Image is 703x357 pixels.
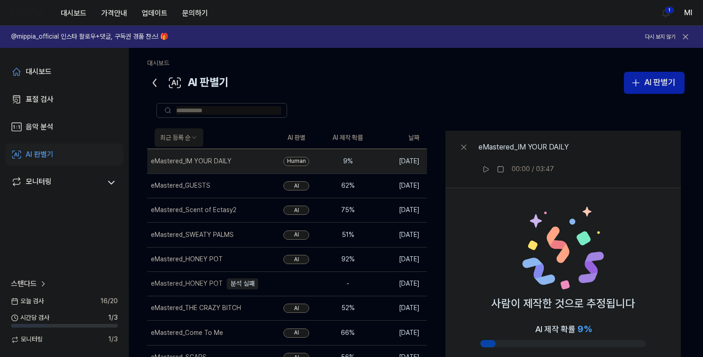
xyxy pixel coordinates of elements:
td: [DATE] [374,223,427,247]
div: 75 % [329,206,366,215]
div: 분석 실패 [227,278,258,289]
button: AI 판별기 [624,72,685,94]
button: 알림1 [658,6,673,20]
div: 52 % [329,304,366,313]
img: 알림 [660,7,671,18]
div: eMastered_IM YOUR DAILY [151,157,231,166]
td: [DATE] [374,296,427,320]
div: 51 % [329,230,366,240]
span: 16 / 20 [100,297,118,306]
button: 업데이트 [134,4,175,23]
div: 음악 분석 [26,121,53,132]
a: 스탠다드 [11,278,48,289]
button: 가격안내 [94,4,134,23]
h1: @mippia_official 인스타 팔로우+댓글, 구독권 경품 찬스! 🎁 [11,32,168,41]
div: AI [283,304,309,313]
div: AI [283,206,309,215]
th: AI 판별 [271,127,322,149]
td: [DATE] [374,272,427,296]
div: eMastered_THE CRAZY BITCH [151,304,241,313]
div: Human [283,157,309,166]
div: AI 판별기 [26,149,53,160]
span: 오늘 검사 [11,297,44,306]
div: eMastered_HONEY POT [151,255,223,264]
div: eMastered_HONEY POT [151,279,223,288]
a: 음악 분석 [6,116,123,138]
button: 문의하기 [175,4,215,23]
div: eMastered_Scent of Ectasy2 [151,206,236,215]
a: 대시보드 [6,61,123,83]
td: [DATE] [374,321,427,345]
button: Ml [684,7,692,18]
img: logo [11,9,44,17]
div: 표절 검사 [26,94,53,105]
button: 다시 보지 않기 [645,33,675,41]
a: 모니터링 [11,176,101,189]
div: AI [283,181,309,190]
span: 9 % [577,323,592,334]
td: [DATE] [374,149,427,173]
td: [DATE] [374,198,427,222]
div: AI [283,255,309,264]
td: - [322,272,374,296]
div: AI 판별기 [644,76,675,89]
span: 1 / 3 [108,335,118,344]
a: 업데이트 [134,0,175,26]
img: Human [522,207,605,289]
div: 62 % [329,181,366,190]
span: 스탠다드 [11,278,37,289]
div: AI [283,230,309,240]
a: 대시보드 [147,59,169,67]
div: 66 % [329,328,366,338]
a: AI 판별기 [6,144,123,166]
div: eMastered_Come To Me [151,328,223,338]
div: 9 % [329,157,366,166]
div: 92 % [329,255,366,264]
div: AI 판별기 [147,72,229,94]
div: 대시보드 [26,66,52,77]
div: AI [283,328,309,338]
div: eMastered_GUESTS [151,181,210,190]
span: 모니터링 [11,335,43,344]
a: 표절 검사 [6,88,123,110]
button: 대시보드 [53,4,94,23]
div: eMastered_IM YOUR DAILY [478,142,569,153]
span: 1 / 3 [108,313,118,322]
span: 시간당 검사 [11,313,49,322]
div: 00:00 / 03:47 [512,165,554,174]
p: 사람이 제작한 것으로 추정됩니다 [491,295,635,312]
td: [DATE] [374,247,427,271]
div: eMastered_SWEATY PALMS [151,230,234,240]
th: 날짜 [374,127,427,149]
div: 1 [665,6,674,14]
td: [DATE] [374,173,427,198]
div: AI 제작 확률 [535,322,592,336]
th: AI 제작 확률 [322,127,374,149]
div: 모니터링 [26,176,52,189]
